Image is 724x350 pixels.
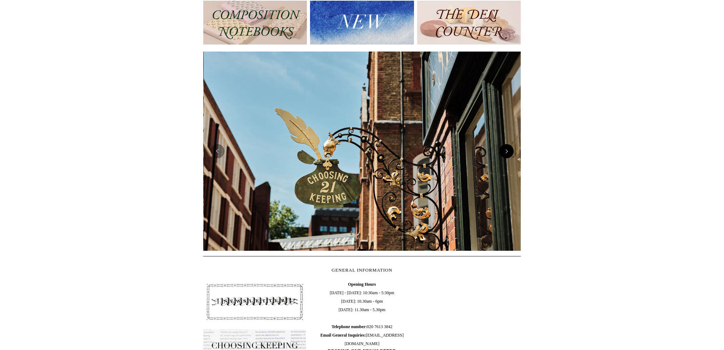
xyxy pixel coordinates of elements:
[358,249,366,251] button: Page 2
[203,280,306,324] img: pf-4db91bb9--1305-Newsletter-Button_1200x.jpg
[320,333,403,346] span: [EMAIL_ADDRESS][DOMAIN_NAME]
[320,333,366,338] b: Email General Inquiries:
[210,144,224,158] button: Previous
[369,249,376,251] button: Page 3
[332,324,367,329] b: Telephone number
[500,144,514,158] button: Next
[417,1,521,45] img: The Deli Counter
[348,282,376,287] b: Opening Hours
[310,1,414,45] img: New.jpg__PID:f73bdf93-380a-4a35-bcfe-7823039498e1
[348,249,355,251] button: Page 1
[366,324,367,329] b: :
[203,1,307,45] img: 202302 Composition ledgers.jpg__PID:69722ee6-fa44-49dd-a067-31375e5d54ec
[311,280,413,348] span: [DATE] - [DATE]: 10:30am - 5:30pm [DATE]: 10.30am - 6pm [DATE]: 11.30am - 5.30pm 020 7613 3842
[204,52,521,251] img: Copyright Choosing Keeping 20190711 LS Homepage 7.jpg__PID:4c49fdcc-9d5f-40e8-9753-f5038b35abb7
[332,267,392,273] span: GENERAL INFORMATION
